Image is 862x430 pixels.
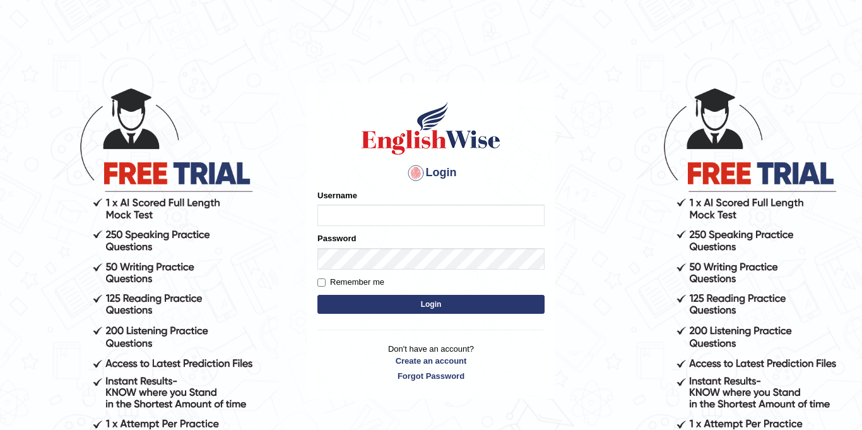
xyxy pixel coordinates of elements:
[317,355,545,367] a: Create an account
[317,276,384,289] label: Remember me
[317,232,356,244] label: Password
[359,100,503,157] img: Logo of English Wise sign in for intelligent practice with AI
[317,163,545,183] h4: Login
[317,370,545,382] a: Forgot Password
[317,278,326,287] input: Remember me
[317,343,545,382] p: Don't have an account?
[317,189,357,201] label: Username
[317,295,545,314] button: Login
